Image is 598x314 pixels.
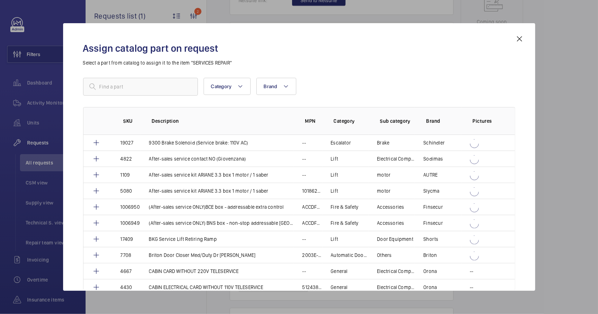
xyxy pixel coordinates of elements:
[121,187,132,194] p: 5080
[302,139,306,146] p: --
[331,187,338,194] p: Lift
[302,284,322,291] p: 5124387-1
[331,171,338,178] p: Lift
[302,155,306,162] p: --
[149,187,269,194] p: After-sales service kit ARIANE 3.3 box 1 motor / 1 saber
[83,59,515,66] p: Select a part from catalog to assign it to the item "SERVICES REPAIR"
[152,117,294,125] p: Description
[149,203,284,211] p: (After-sales service ONLY)BCE box - addressable extra control
[149,268,239,275] p: CABIN CARD WITHOUT 220V TELESERVICE
[470,268,474,275] p: --
[424,284,437,291] p: Orona
[211,83,232,89] span: Category
[334,117,369,125] p: Category
[331,284,348,291] p: General
[377,155,415,162] p: Electrical Component
[204,78,251,95] button: Category
[377,171,391,178] p: motor
[302,252,322,259] p: 2003E-SES
[149,235,217,243] p: BKG Service Lift Retiring Ramp
[121,268,132,275] p: 4667
[149,284,263,291] p: CABIN ELECTRICAL CARD WITHOUT 110V TELESERVICE
[302,235,306,243] p: --
[123,117,140,125] p: SKU
[424,252,437,259] p: Briton
[302,268,306,275] p: --
[149,252,256,259] p: Briton Door Closer Med/Duty Dr [PERSON_NAME]
[302,219,322,227] p: ACCDF514
[83,42,515,55] h2: Assign catalog part on request
[331,219,359,227] p: Fire & Safety
[377,219,404,227] p: Accessories
[121,203,140,211] p: 1006950
[377,235,414,243] p: Door Equipment
[331,235,338,243] p: Lift
[121,284,132,291] p: 4430
[302,187,322,194] p: 10186291
[331,155,338,162] p: Lift
[121,219,140,227] p: 1006949
[377,187,391,194] p: motor
[424,139,445,146] p: Schindler
[121,235,133,243] p: 17409
[331,203,359,211] p: Fire & Safety
[149,155,246,162] p: After-sales service contact NO (Giovenzana)
[424,219,443,227] p: Finsecur
[302,171,306,178] p: --
[149,171,269,178] p: After-sales service kit ARIANE 3.3 box 1 motor / 1 saber
[426,117,461,125] p: Brand
[331,252,369,259] p: Automatic Doors (Vertical)
[424,268,437,275] p: Orona
[149,139,248,146] p: 9300 Brake Solenoid (Service brake: 110V AC)
[424,187,440,194] p: Slycma
[424,235,439,243] p: Shorts
[121,139,134,146] p: 19027
[377,268,415,275] p: Electrical Component
[377,252,392,259] p: Others
[331,268,348,275] p: General
[377,284,415,291] p: Electrical Component
[121,171,130,178] p: 1109
[121,252,132,259] p: 7708
[424,203,443,211] p: Finsecur
[264,83,277,89] span: Brand
[377,203,404,211] p: Accessories
[302,203,322,211] p: ACCDF515
[380,117,415,125] p: Sub category
[377,139,390,146] p: Brake
[473,117,501,125] p: Pictures
[424,171,438,178] p: AUTRE
[149,219,294,227] p: (After-sales service ONLY) BNS box - non-stop addressable [GEOGRAPHIC_DATA]
[470,284,474,291] p: --
[305,117,322,125] p: MPN
[83,78,198,96] input: Find a part
[424,155,443,162] p: Sodimas
[256,78,296,95] button: Brand
[121,155,132,162] p: 4822
[331,139,351,146] p: Escalator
